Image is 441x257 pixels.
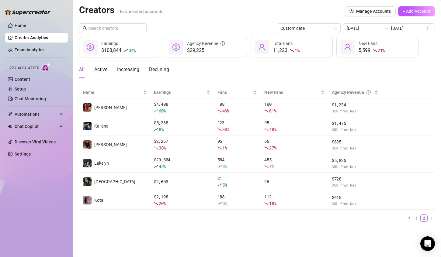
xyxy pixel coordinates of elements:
span: fall [264,201,269,206]
div: 108 [217,101,257,114]
span: 9 % [222,163,227,169]
span: Total Fans [273,41,293,46]
span: setting [349,9,354,13]
span: 7 % [269,163,274,169]
span: Izzy AI Chatter [9,65,39,71]
span: Kota [94,198,103,203]
span: Lakelyn [94,161,109,166]
a: 2 [421,215,427,221]
a: Content [15,77,30,82]
a: 1 [413,215,420,221]
div: $ 2,600 [154,178,210,185]
img: Caroline [83,103,92,112]
span: $29,225 [187,47,225,54]
span: 60 % [159,108,166,114]
span: rise [154,109,158,113]
input: End date [391,25,426,32]
span: $ 728 [332,176,378,182]
img: Salem [83,177,92,186]
span: 35 % from Net [332,201,378,207]
img: Chat Copilot [8,124,12,128]
span: fall [217,109,222,113]
span: 38 % [159,145,166,151]
span: rise [154,164,158,169]
div: $ 2,198 [154,194,210,207]
span: $ 615 [332,194,378,201]
div: Agency Revenue [187,40,225,47]
li: Previous Page [406,214,413,222]
img: Kota [83,196,92,204]
span: $ 1,475 [332,120,378,127]
span: fall [264,109,269,113]
span: fall [290,48,294,53]
div: Open Intercom Messenger [420,236,435,251]
span: $ 5,825 [332,157,378,164]
span: search [83,26,87,30]
span: thunderbolt [8,112,13,117]
span: question-circle [220,40,225,47]
span: Name [83,89,142,96]
div: 584 [217,156,257,170]
th: New Fans [261,87,328,98]
div: 100 [264,101,325,114]
span: fall [217,127,222,132]
span: 20 % [159,200,166,206]
span: fall [373,48,377,53]
div: 95 [217,138,257,151]
span: New Fans [264,89,320,96]
span: 1 % [295,47,299,53]
span: Earnings [154,89,205,96]
span: 35 % from Net [332,182,378,188]
span: 61 % [269,108,276,114]
div: 11,223 [273,47,299,54]
span: 5 % [222,182,227,188]
div: 26 [264,178,325,185]
button: + Add Account [398,6,435,16]
span: fall [154,146,158,150]
span: Fans [217,89,252,96]
span: question-circle [366,89,371,96]
div: $ 4,408 [154,101,210,114]
div: All [79,66,85,73]
input: Start date [347,25,381,32]
h2: Creators [79,4,164,16]
span: 27 % [269,145,276,151]
span: 35 % from Net [332,108,378,114]
span: 35 % from Net [332,145,378,151]
div: Active [94,66,107,73]
span: dollar-circle [87,43,94,51]
span: 34 % [129,47,136,53]
span: rise [217,164,222,169]
img: Lily Rhyia [83,140,92,149]
span: fall [264,127,269,132]
li: 2 [420,214,428,222]
div: Agency Revenue [332,89,373,96]
span: fall [264,164,269,169]
span: rise [124,48,128,53]
span: fall [217,146,222,150]
a: Chat Monitoring [15,96,46,101]
span: [PERSON_NAME] [94,105,127,110]
span: 35 % from Net [332,164,378,170]
span: 21 % [378,47,385,53]
img: Lakelyn [83,159,92,167]
div: 455 [264,156,325,170]
span: fall [154,201,158,206]
span: 18 % [269,200,276,206]
a: Settings [15,152,31,156]
span: rise [217,183,222,187]
a: Team Analytics [15,47,44,52]
span: right [429,216,433,220]
span: + Add Account [403,9,430,14]
span: 1 % [222,145,227,151]
span: 46 % [222,108,229,114]
span: rise [217,201,222,206]
div: 5,599 [359,47,385,54]
span: swap-right [384,26,389,31]
span: [PERSON_NAME] [94,142,127,147]
span: Manage Accounts [356,9,391,14]
div: 188 [217,194,257,207]
span: calendar [334,26,337,30]
th: Fans [214,87,261,98]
